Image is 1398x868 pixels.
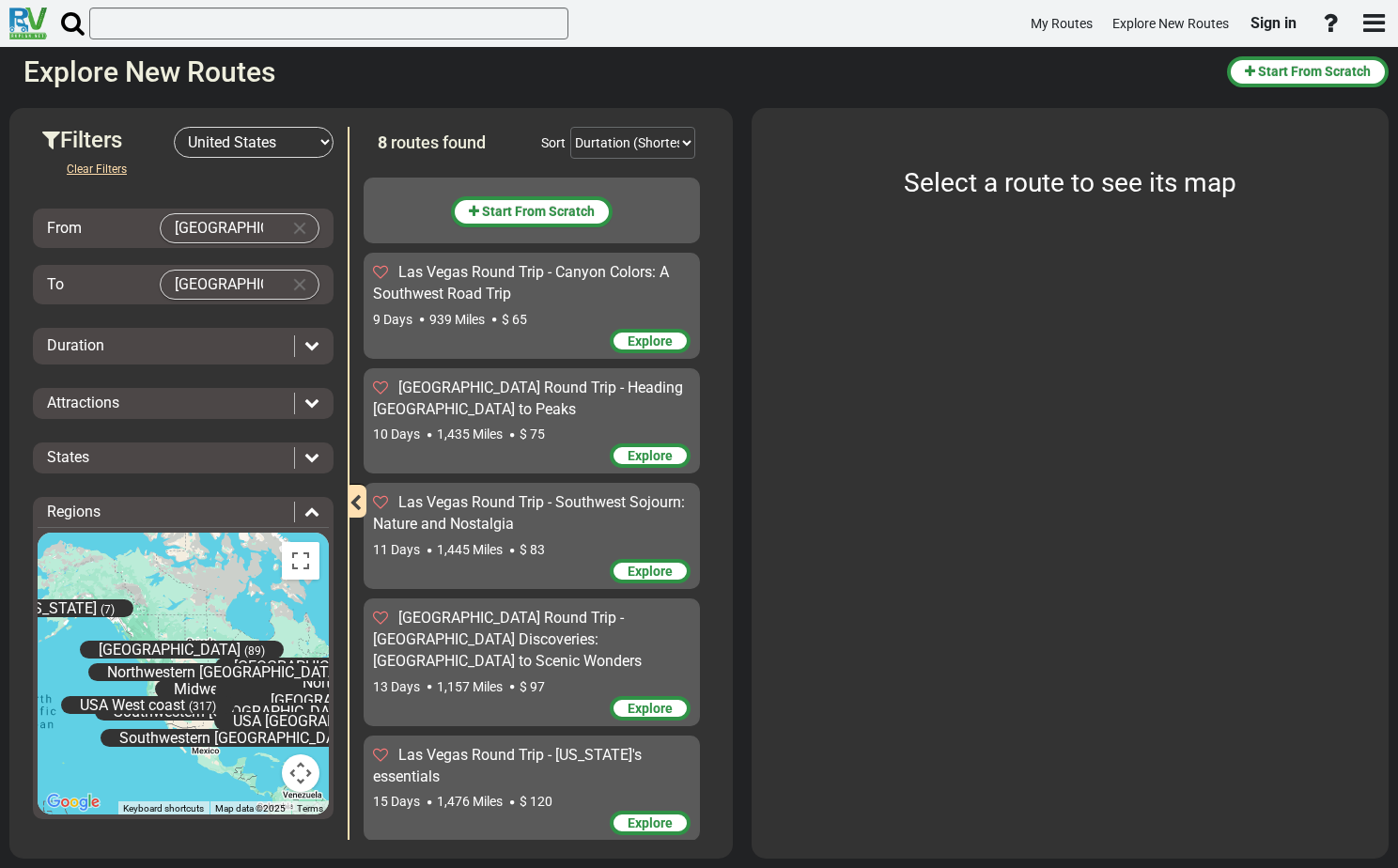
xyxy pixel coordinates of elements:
span: From [47,219,82,237]
span: Las Vegas Round Trip - Canyon Colors: A Southwest Road Trip [373,263,669,302]
button: Clear Input [286,214,314,242]
span: Explore [628,564,673,579]
div: Explore [610,443,691,468]
span: Regions [47,503,101,520]
a: My Routes [1022,6,1101,42]
span: Sign in [1250,14,1297,32]
span: 939 Miles [429,312,485,327]
span: States [47,448,89,466]
div: Sort [541,133,566,152]
span: $ 75 [520,426,545,442]
span: Select a route to see its map [904,167,1236,198]
span: 11 Days [373,542,420,557]
img: RvPlanetLogo.png [9,8,47,39]
span: $ 120 [520,794,552,809]
span: Explore [628,448,673,463]
button: Keyboard shortcuts [123,802,204,815]
input: Select [161,214,281,242]
span: Start From Scratch [482,204,595,219]
span: $ 83 [520,542,545,557]
div: [GEOGRAPHIC_DATA] Round Trip - [GEOGRAPHIC_DATA] Discoveries: [GEOGRAPHIC_DATA] to Scenic Wonders... [364,598,700,726]
button: Toggle fullscreen view [282,542,319,580]
div: Attractions [38,393,329,414]
span: Las Vegas Round Trip - [US_STATE]'s essentials [373,746,642,785]
span: (317) [189,700,216,713]
a: Open this area in Google Maps (opens a new window) [42,790,104,814]
h2: Explore New Routes [23,56,1213,87]
span: USA West coast [80,696,185,714]
div: Regions [38,502,329,523]
a: Sign in [1242,4,1305,43]
span: 10 Days [373,426,420,442]
span: 9 Days [373,312,412,327]
a: Explore New Routes [1104,6,1237,42]
img: Google [42,790,104,814]
div: Las Vegas Round Trip - Canyon Colors: A Southwest Road Trip 9 Days 939 Miles $ 65 Explore [364,253,700,359]
span: To [47,275,64,293]
div: Explore [610,811,691,835]
span: Northwestern [GEOGRAPHIC_DATA] [107,663,341,681]
button: Clear Input [286,271,314,299]
span: $ 97 [520,679,545,694]
div: Explore [610,329,691,353]
span: Las Vegas Round Trip - Southwest Sojourn: Nature and Nostalgia [373,493,685,533]
div: States [38,447,329,469]
span: [GEOGRAPHIC_DATA] Round Trip - Heading [GEOGRAPHIC_DATA] to Peaks [373,379,683,418]
button: Clear Filters [52,158,142,180]
span: 8 [378,132,387,152]
span: 1,476 Miles [437,794,503,809]
span: routes found [391,132,486,152]
span: USA [GEOGRAPHIC_DATA] [233,713,407,731]
div: Las Vegas Round Trip - [US_STATE]'s essentials 15 Days 1,476 Miles $ 120 Explore [364,736,700,842]
span: My Routes [1031,16,1093,31]
span: 15 Days [373,794,420,809]
span: [US_STATE] [20,599,97,617]
input: Select [161,271,281,299]
span: (89) [244,644,265,658]
a: Terms (opens in new tab) [297,803,323,814]
button: Start From Scratch [1227,56,1389,87]
span: Explore New Routes [1112,16,1229,31]
span: Start From Scratch [1258,64,1371,79]
span: Explore [628,333,673,349]
button: Map camera controls [282,754,319,792]
span: (7) [101,603,115,616]
span: 1,157 Miles [437,679,503,694]
span: Map data ©2025 [215,803,286,814]
span: $ 65 [502,312,527,327]
div: Duration [38,335,329,357]
h3: Filters [42,128,174,152]
div: [GEOGRAPHIC_DATA] Round Trip - Heading [GEOGRAPHIC_DATA] to Peaks 10 Days 1,435 Miles $ 75 Explore [364,368,700,474]
div: Las Vegas Round Trip - Southwest Sojourn: Nature and Nostalgia 11 Days 1,445 Miles $ 83 Explore [364,483,700,589]
div: Explore [610,559,691,583]
span: Explore [628,701,673,716]
button: Start From Scratch [451,196,613,227]
span: Attractions [47,394,119,411]
span: Explore [628,815,673,830]
div: Explore [610,696,691,721]
span: 13 Days [373,679,420,694]
span: Duration [47,336,104,354]
span: 1,435 Miles [437,426,503,442]
span: [GEOGRAPHIC_DATA] [99,641,241,659]
span: [GEOGRAPHIC_DATA] Round Trip - [GEOGRAPHIC_DATA] Discoveries: [GEOGRAPHIC_DATA] to Scenic Wonders [373,609,642,670]
span: 1,445 Miles [437,542,503,557]
span: Southwestern [GEOGRAPHIC_DATA] [119,729,356,747]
